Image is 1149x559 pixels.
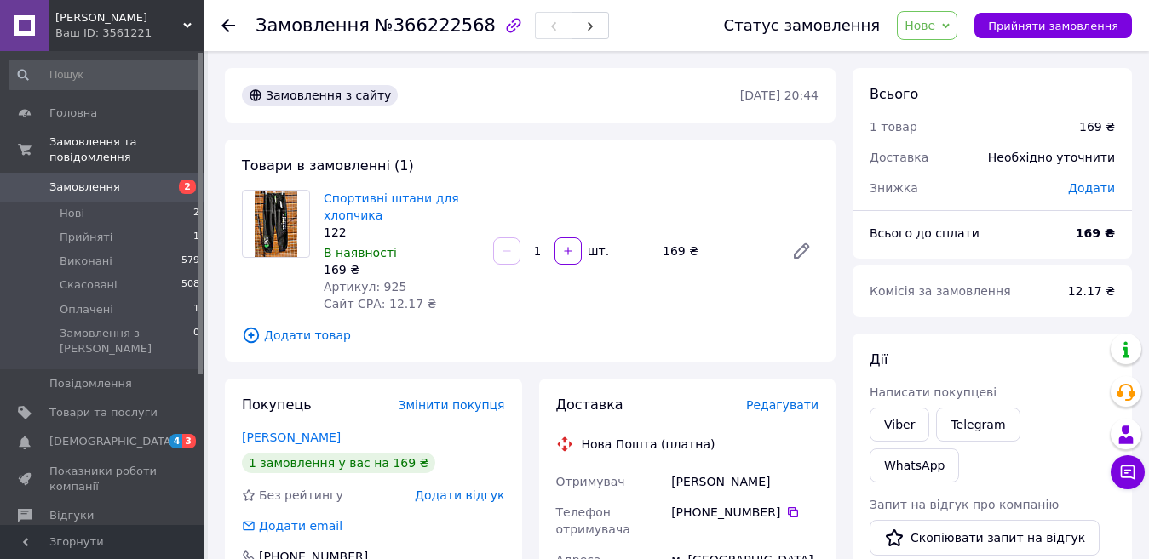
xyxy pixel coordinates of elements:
[255,191,296,257] img: Спортивні штани для хлопчика
[577,436,720,453] div: Нова Пошта (платна)
[60,302,113,317] span: Оплачені
[193,326,199,357] span: 0
[60,326,193,357] span: Замовлення з [PERSON_NAME]
[870,284,1011,298] span: Комісія за замовлення
[242,453,435,473] div: 1 замовлення у вас на 169 ₴
[55,26,204,41] div: Ваш ID: 3561221
[936,408,1020,442] a: Telegram
[556,505,630,536] span: Телефон отримувача
[49,376,132,391] span: Повідомлення
[49,508,94,523] span: Відгуки
[746,398,819,412] span: Редагувати
[221,17,235,34] div: Повернутися назад
[169,434,183,448] span: 4
[324,261,480,278] div: 169 ₴
[668,466,822,497] div: [PERSON_NAME]
[324,297,436,311] span: Сайт СРА: 12.17 ₴
[974,13,1132,38] button: Прийняти замовлення
[49,106,97,121] span: Головна
[870,181,918,195] span: Знижка
[9,60,201,90] input: Пошук
[583,242,611,260] div: шт.
[242,396,312,413] span: Покупець
[324,224,480,241] div: 122
[181,254,199,269] span: 579
[55,10,183,26] span: Дракоша Тоша
[60,206,84,221] span: Нові
[49,405,158,420] span: Товари та послуги
[257,517,344,534] div: Додати email
[870,408,929,442] a: Viber
[49,180,120,195] span: Замовлення
[375,15,496,36] span: №366222568
[870,120,917,134] span: 1 товар
[259,488,343,502] span: Без рейтингу
[870,498,1059,511] span: Запит на відгук про компанію
[242,157,414,174] span: Товари в замовленні (1)
[182,434,196,448] span: 3
[870,520,1100,556] button: Скопіювати запит на відгук
[324,246,397,260] span: В наявності
[49,464,158,494] span: Показники роботи компанії
[179,180,196,194] span: 2
[740,88,819,102] time: [DATE] 20:44
[242,85,398,106] div: Замовлення з сайту
[1068,284,1115,298] span: 12.17 ₴
[240,517,344,534] div: Додати email
[193,230,199,245] span: 1
[60,230,112,245] span: Прийняті
[1111,455,1145,489] button: Чат з покупцем
[49,434,175,449] span: [DEMOGRAPHIC_DATA]
[724,17,881,34] div: Статус замовлення
[870,226,980,240] span: Всього до сплати
[1068,181,1115,195] span: Додати
[242,431,341,444] a: [PERSON_NAME]
[870,385,997,399] span: Написати покупцеві
[870,448,959,482] a: WhatsApp
[671,504,819,521] div: [PHONE_NUMBER]
[556,396,623,413] span: Доставка
[193,302,199,317] span: 1
[1076,226,1115,240] b: 169 ₴
[556,475,625,488] span: Отримувач
[324,280,406,294] span: Артикул: 925
[784,234,819,268] a: Редагувати
[181,277,199,293] span: 508
[870,86,918,102] span: Всього
[1079,118,1115,135] div: 169 ₴
[988,20,1118,32] span: Прийняти замовлення
[60,277,118,293] span: Скасовані
[324,191,459,222] a: Спортивні штани для хлопчика
[399,398,505,412] span: Змінити покупця
[870,351,888,368] span: Дії
[870,151,928,164] span: Доставка
[193,206,199,221] span: 2
[60,254,112,269] span: Виконані
[49,134,204,165] span: Замовлення та повідомлення
[978,139,1125,176] div: Необхідно уточнити
[656,239,778,263] div: 169 ₴
[905,19,935,32] span: Нове
[415,488,504,502] span: Додати відгук
[256,15,370,36] span: Замовлення
[242,326,819,345] span: Додати товар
